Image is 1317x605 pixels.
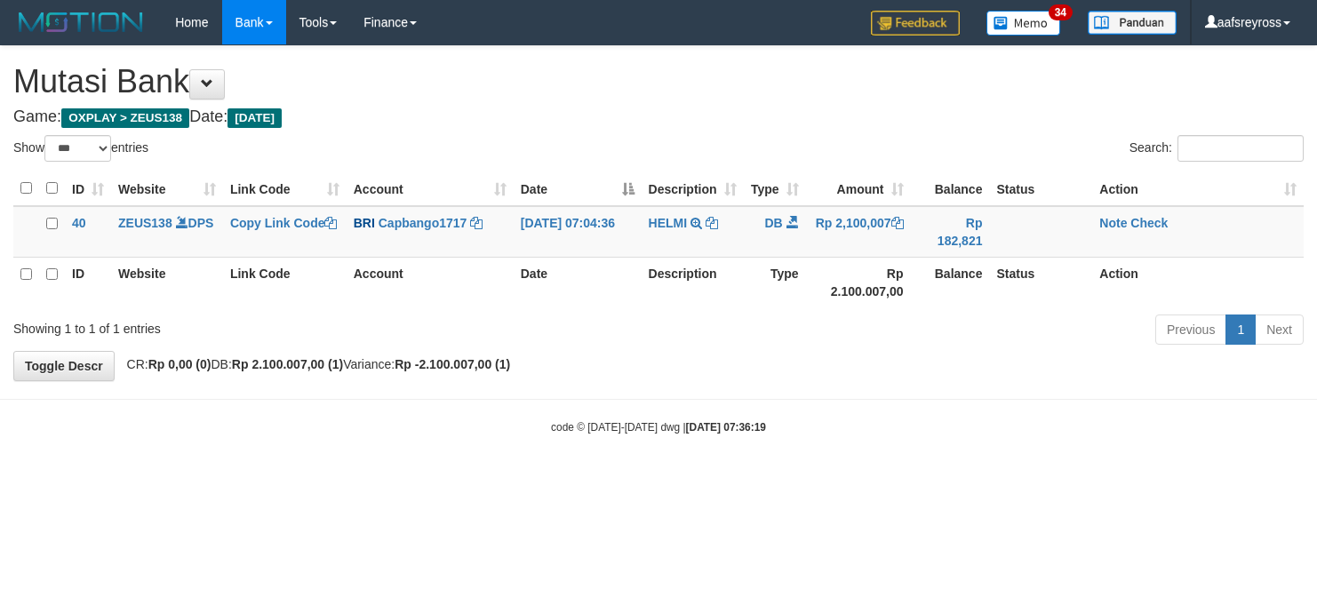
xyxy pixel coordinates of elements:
[806,206,911,258] td: Rp 2,100,007
[65,171,111,206] th: ID: activate to sort column ascending
[395,357,510,371] strong: Rp -2.100.007,00 (1)
[911,171,990,206] th: Balance
[470,216,483,230] a: Copy Capbango1717 to clipboard
[148,357,212,371] strong: Rp 0,00 (0)
[1088,11,1177,35] img: panduan.png
[911,257,990,307] th: Balance
[764,216,782,230] span: DB
[806,171,911,206] th: Amount: activate to sort column ascending
[65,257,111,307] th: ID
[1129,135,1304,162] label: Search:
[1049,4,1073,20] span: 34
[379,216,467,230] a: Capbango1717
[1092,257,1304,307] th: Action
[13,64,1304,100] h1: Mutasi Bank
[1255,314,1304,345] a: Next
[1225,314,1256,345] a: 1
[744,257,806,307] th: Type
[1099,216,1127,230] a: Note
[891,216,904,230] a: Copy Rp 2,100,007 to clipboard
[642,257,744,307] th: Description
[989,171,1092,206] th: Status
[13,313,536,338] div: Showing 1 to 1 of 1 entries
[223,257,347,307] th: Link Code
[347,171,514,206] th: Account: activate to sort column ascending
[649,216,688,230] a: HELMI
[1092,171,1304,206] th: Action: activate to sort column ascending
[744,171,806,206] th: Type: activate to sort column ascending
[230,216,338,230] a: Copy Link Code
[986,11,1061,36] img: Button%20Memo.svg
[72,216,86,230] span: 40
[118,216,172,230] a: ZEUS138
[223,171,347,206] th: Link Code: activate to sort column ascending
[686,421,766,434] strong: [DATE] 07:36:19
[514,171,642,206] th: Date: activate to sort column descending
[706,216,718,230] a: Copy HELMI to clipboard
[232,357,343,371] strong: Rp 2.100.007,00 (1)
[347,257,514,307] th: Account
[514,206,642,258] td: [DATE] 07:04:36
[1130,216,1168,230] a: Check
[111,171,223,206] th: Website: activate to sort column ascending
[514,257,642,307] th: Date
[1177,135,1304,162] input: Search:
[551,421,766,434] small: code © [DATE]-[DATE] dwg |
[118,357,511,371] span: CR: DB: Variance:
[1155,314,1226,345] a: Previous
[227,108,282,128] span: [DATE]
[642,171,744,206] th: Description: activate to sort column ascending
[44,135,111,162] select: Showentries
[354,216,375,230] span: BRI
[13,135,148,162] label: Show entries
[13,108,1304,126] h4: Game: Date:
[871,11,960,36] img: Feedback.jpg
[989,257,1092,307] th: Status
[13,9,148,36] img: MOTION_logo.png
[111,206,223,258] td: DPS
[911,206,990,258] td: Rp 182,821
[13,351,115,381] a: Toggle Descr
[111,257,223,307] th: Website
[61,108,189,128] span: OXPLAY > ZEUS138
[806,257,911,307] th: Rp 2.100.007,00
